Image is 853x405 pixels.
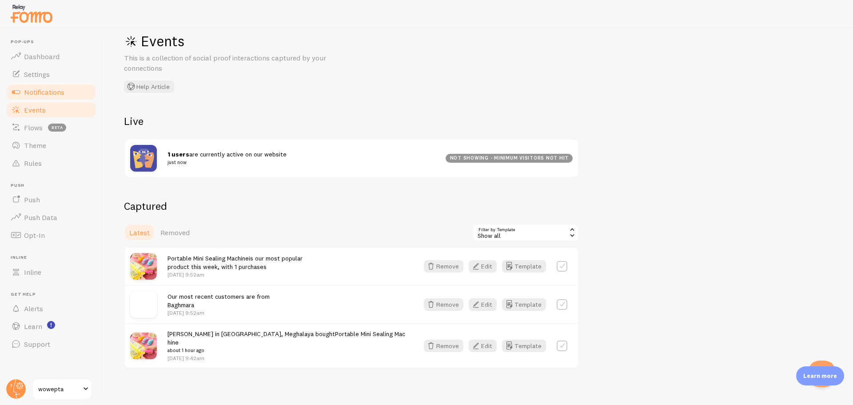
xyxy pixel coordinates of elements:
a: wowepta [32,378,92,400]
button: Help Article [124,80,174,93]
button: Edit [469,298,497,311]
small: just now [167,158,435,166]
span: beta [48,124,66,132]
a: Alerts [5,300,97,317]
a: Rules [5,154,97,172]
span: Push Data [24,213,57,222]
span: Inline [24,268,41,277]
img: pageviews.png [130,145,157,172]
a: Flows beta [5,119,97,136]
button: Template [502,340,546,352]
span: Latest [129,228,150,237]
button: Edit [469,340,497,352]
div: Learn more [796,366,844,385]
img: no_image.svg [130,291,157,318]
span: Removed [160,228,190,237]
h2: Live [124,114,579,128]
a: Removed [155,224,195,241]
span: are currently active on our website [167,150,435,167]
span: Flows [24,123,43,132]
button: Remove [424,260,463,273]
span: Events [24,105,46,114]
a: Settings [5,65,97,83]
span: Opt-In [24,231,45,240]
a: Notifications [5,83,97,101]
p: [DATE] 9:52am [167,309,270,317]
span: Push [24,195,40,204]
img: fomo-relay-logo-orange.svg [9,2,54,25]
span: Rules [24,159,42,168]
div: Show all [472,224,579,241]
p: [DATE] 9:42am [167,354,408,362]
button: Template [502,260,546,273]
a: Edit [469,340,502,352]
a: Edit [469,260,502,273]
a: Latest [124,224,155,241]
span: Support [24,340,50,349]
span: Alerts [24,304,43,313]
div: not showing - minimum visitors not hit [446,154,573,163]
span: Our most recent customers are from Baghmara [167,293,270,309]
span: [PERSON_NAME] in [GEOGRAPHIC_DATA], Meghalaya bought [167,330,408,355]
button: Remove [424,298,463,311]
h1: Events [124,32,391,50]
p: This is a collection of social proof interactions captured by your connections [124,53,337,73]
a: Support [5,335,97,353]
span: Notifications [24,88,64,96]
a: Portable Mini Sealing Machine [167,330,405,346]
img: 6624008280_small.jpg [130,253,157,280]
span: Get Help [11,292,97,297]
a: Events [5,101,97,119]
a: Dashboard [5,48,97,65]
span: Learn [24,322,42,331]
a: Theme [5,136,97,154]
span: wowepta [38,384,80,394]
a: Push [5,191,97,209]
a: Push Data [5,209,97,226]
img: 6624008280_small.jpg [130,333,157,359]
a: Portable Mini Sealing Machine [167,254,249,262]
span: Settings [24,70,50,79]
strong: 1 users [167,150,189,158]
span: is our most popular product this week, with 1 purchases [167,254,303,271]
a: Inline [5,263,97,281]
button: Remove [424,340,463,352]
a: Learn [5,317,97,335]
p: [DATE] 9:52am [167,271,303,278]
button: Edit [469,260,497,273]
iframe: Help Scout Beacon - Open [809,361,835,387]
a: Edit [469,298,502,311]
span: Theme [24,141,46,150]
span: Dashboard [24,52,60,61]
svg: <p>Watch New Feature Tutorials!</p> [47,321,55,329]
span: Inline [11,255,97,261]
small: about 1 hour ago [167,346,408,354]
span: Push [11,183,97,188]
span: Pop-ups [11,39,97,45]
h2: Captured [124,199,579,213]
a: Opt-In [5,226,97,244]
p: Learn more [803,372,837,380]
button: Template [502,298,546,311]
